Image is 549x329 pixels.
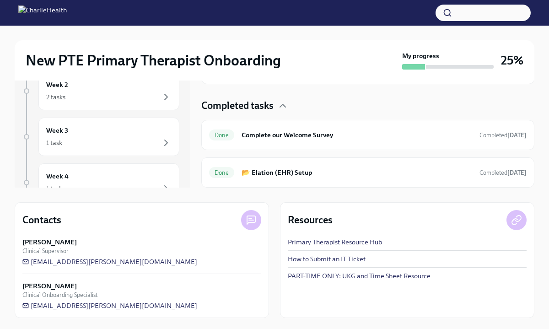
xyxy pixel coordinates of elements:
[209,169,234,176] span: Done
[22,291,97,299] span: Clinical Onboarding Specialist
[46,184,62,193] div: 1 task
[46,171,69,181] h6: Week 4
[507,132,527,139] strong: [DATE]
[479,132,527,139] span: Completed
[501,52,523,69] h3: 25%
[288,213,333,227] h4: Resources
[209,132,234,139] span: Done
[209,128,527,142] a: DoneComplete our Welcome SurveyCompleted[DATE]
[22,213,61,227] h4: Contacts
[22,301,197,310] a: [EMAIL_ADDRESS][PERSON_NAME][DOMAIN_NAME]
[22,247,69,255] span: Clinical Supervisor
[46,80,68,90] h6: Week 2
[201,99,274,113] h4: Completed tasks
[479,131,527,140] span: August 18th, 2025 13:40
[479,168,527,177] span: August 21st, 2025 15:46
[242,167,472,178] h6: 📂 Elation (EHR) Setup
[46,92,65,102] div: 2 tasks
[507,169,527,176] strong: [DATE]
[288,254,366,264] a: How to Submit an IT Ticket
[22,163,179,202] a: Week 41 task
[26,51,281,70] h2: New PTE Primary Therapist Onboarding
[402,51,439,60] strong: My progress
[479,169,527,176] span: Completed
[46,138,62,147] div: 1 task
[18,5,67,20] img: CharlieHealth
[22,257,197,266] a: [EMAIL_ADDRESS][PERSON_NAME][DOMAIN_NAME]
[22,281,77,291] strong: [PERSON_NAME]
[22,237,77,247] strong: [PERSON_NAME]
[288,271,431,280] a: PART-TIME ONLY: UKG and Time Sheet Resource
[22,118,179,156] a: Week 31 task
[242,130,472,140] h6: Complete our Welcome Survey
[201,99,534,113] div: Completed tasks
[22,72,179,110] a: Week 22 tasks
[288,237,382,247] a: Primary Therapist Resource Hub
[46,125,68,135] h6: Week 3
[209,165,527,180] a: Done📂 Elation (EHR) SetupCompleted[DATE]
